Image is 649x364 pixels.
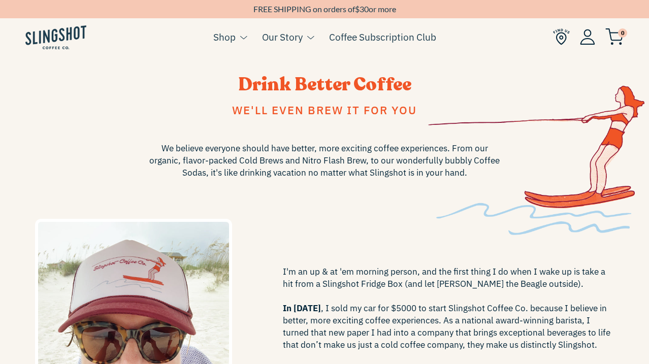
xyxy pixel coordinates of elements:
[618,28,627,38] span: 0
[238,72,411,97] span: Drink Better Coffee
[262,29,303,45] a: Our Story
[428,40,644,235] img: skiabout-1636558702133_426x.png
[553,28,570,45] img: Find Us
[329,29,436,45] a: Coffee Subscription Club
[213,29,236,45] a: Shop
[283,303,321,314] span: In [DATE]
[580,29,595,45] img: Account
[355,4,360,14] span: $
[605,28,624,45] img: cart
[283,266,614,351] span: I'm an up & at 'em morning person, and the first thing I do when I wake up is take a hit from a S...
[232,103,417,117] span: We'll even brew it for you
[147,142,502,179] span: We believe everyone should have better, more exciting coffee experiences. From our organic, flavo...
[360,4,369,14] span: 30
[605,31,624,43] a: 0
